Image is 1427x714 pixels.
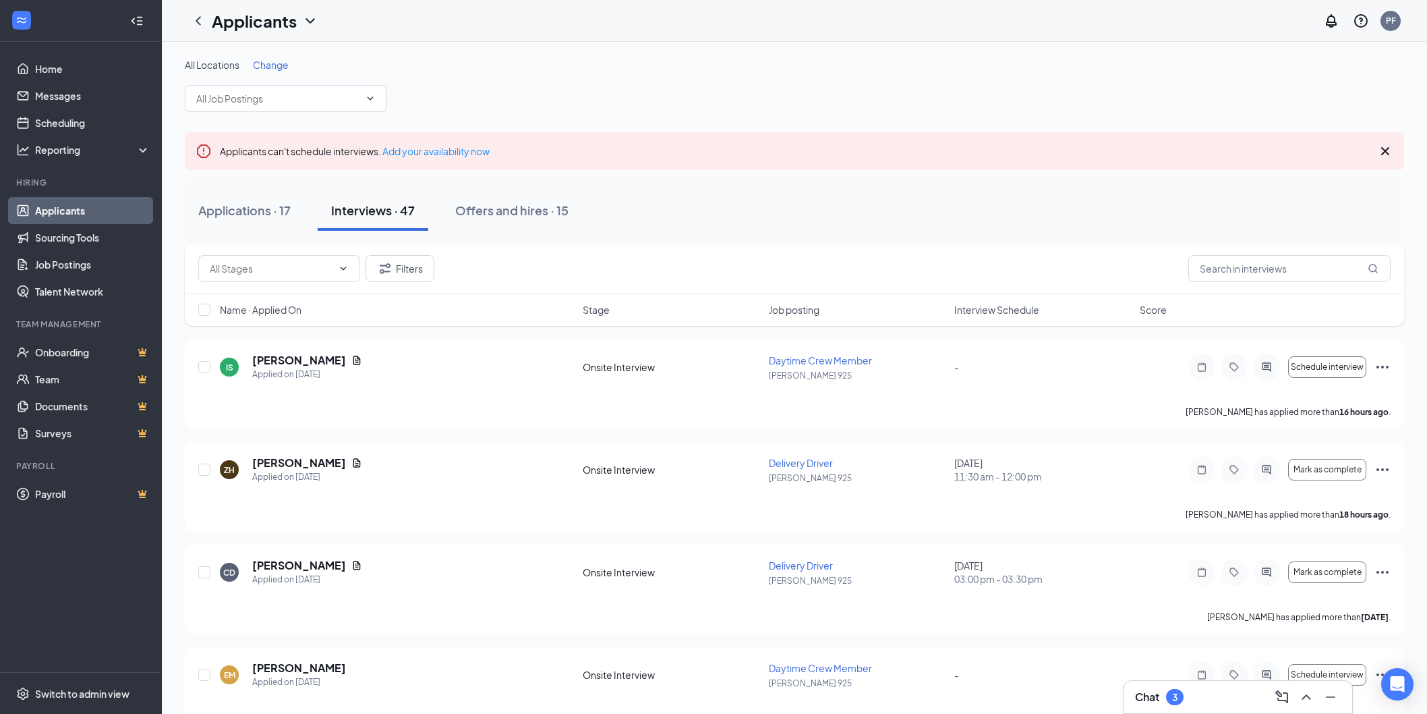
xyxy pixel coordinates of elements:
a: PayrollCrown [35,480,150,507]
div: IS [226,362,233,373]
span: 03:00 pm - 03:30 pm [954,572,1132,586]
a: Home [35,55,150,82]
span: Name · Applied On [220,303,301,317]
div: Applications · 17 [198,202,291,219]
div: Hiring [16,177,148,188]
button: Minimize [1320,686,1341,708]
svg: Collapse [130,14,144,28]
a: DocumentsCrown [35,393,150,420]
svg: Tag [1226,464,1242,475]
svg: Document [351,458,362,468]
span: Stage [583,303,610,317]
svg: Cross [1377,143,1393,159]
span: Daytime Crew Member [769,354,872,366]
svg: Tag [1226,362,1242,373]
div: Applied on [DATE] [252,368,362,381]
h5: [PERSON_NAME] [252,456,346,470]
div: Interviews · 47 [331,202,415,219]
svg: ChevronDown [338,263,349,274]
svg: QuestionInfo [1353,13,1369,29]
svg: Settings [16,687,30,701]
span: Schedule interview [1291,362,1364,372]
svg: ActiveChat [1258,464,1275,475]
a: SurveysCrown [35,420,150,447]
button: Mark as complete [1288,561,1366,583]
div: Team Management [16,319,148,330]
a: OnboardingCrown [35,339,150,366]
p: [PERSON_NAME] has applied more than . [1186,406,1391,418]
button: Filter Filters [366,255,434,282]
svg: MagnifyingGlass [1368,263,1378,274]
svg: Minimize [1322,689,1339,705]
div: [DATE] [954,456,1132,483]
p: [PERSON_NAME] 925 [769,472,946,484]
button: ComposeMessage [1271,686,1293,708]
b: [DATE] [1361,612,1389,622]
button: Schedule interview [1288,664,1366,686]
span: Schedule interview [1291,670,1364,680]
button: Mark as complete [1288,459,1366,480]
span: - [954,669,959,681]
div: Applied on [DATE] [252,573,362,586]
div: 3 [1172,692,1177,703]
svg: Document [351,355,362,366]
div: Applied on [DATE] [252,676,346,689]
div: Onsite Interview [583,668,760,682]
input: All Job Postings [196,91,359,106]
svg: ActiveChat [1258,669,1275,680]
input: All Stages [210,261,332,276]
svg: ChevronUp [1298,689,1314,705]
input: Search in interviews [1188,255,1391,282]
svg: Notifications [1323,13,1339,29]
div: PF [1386,15,1396,26]
svg: ActiveChat [1258,567,1275,578]
h3: Chat [1135,690,1159,705]
svg: Tag [1226,567,1242,578]
span: 11:30 am - 12:00 pm [954,470,1132,483]
a: Talent Network [35,278,150,305]
div: ZH [224,464,235,476]
div: Applied on [DATE] [252,470,362,484]
p: [PERSON_NAME] 925 [769,678,946,689]
div: Onsite Interview [583,566,760,579]
svg: Analysis [16,143,30,157]
svg: ChevronLeft [190,13,206,29]
a: Add your availability now [382,145,490,157]
a: Sourcing Tools [35,224,150,251]
div: Onsite Interview [583,360,760,374]
svg: Ellipses [1374,564,1391,580]
svg: Filter [377,260,393,277]
svg: WorkstreamLogo [15,13,28,27]
a: Messages [35,82,150,109]
button: Schedule interview [1288,356,1366,378]
a: TeamCrown [35,366,150,393]
a: Scheduling [35,109,150,136]
div: Reporting [35,143,151,157]
span: Mark as complete [1293,568,1362,577]
svg: Tag [1226,669,1242,680]
h5: [PERSON_NAME] [252,353,346,368]
a: Job Postings [35,251,150,278]
p: [PERSON_NAME] 925 [769,370,946,381]
p: [PERSON_NAME] has applied more than . [1186,509,1391,520]
svg: Ellipses [1374,462,1391,478]
h5: [PERSON_NAME] [252,661,346,676]
span: Daytime Crew Member [769,662,872,674]
svg: Note [1194,362,1210,373]
span: Change [253,59,289,71]
span: Interview Schedule [954,303,1039,317]
span: Delivery Driver [769,457,833,469]
span: Delivery Driver [769,559,833,572]
button: ChevronUp [1295,686,1317,708]
div: CD [223,567,235,578]
h5: [PERSON_NAME] [252,558,346,573]
div: Onsite Interview [583,463,760,476]
div: Open Intercom Messenger [1381,668,1414,701]
span: All Locations [185,59,239,71]
svg: Error [196,143,212,159]
h1: Applicants [212,9,297,32]
span: Score [1140,303,1167,317]
svg: Note [1194,669,1210,680]
svg: Document [351,560,362,571]
svg: ChevronDown [365,93,376,104]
